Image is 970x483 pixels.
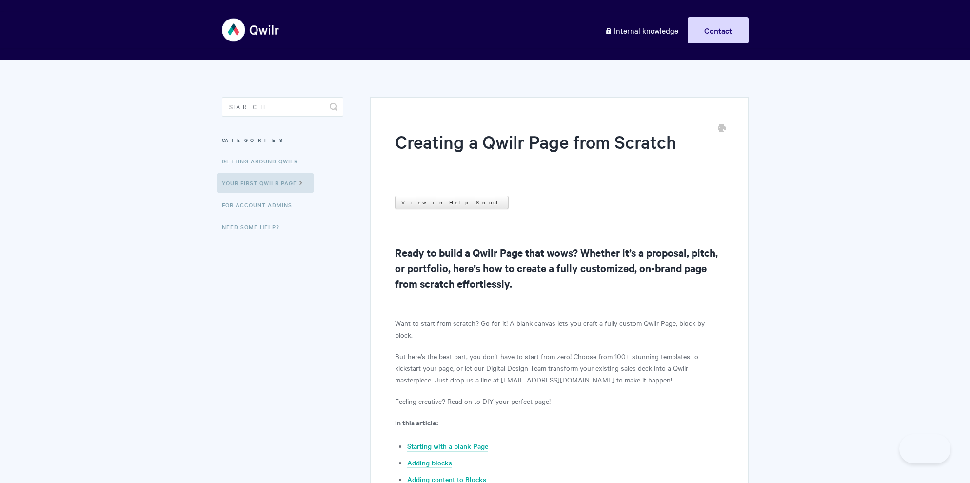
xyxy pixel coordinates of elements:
[718,123,726,134] a: Print this Article
[395,317,723,341] p: Want to start from scratch? Go for it! A blank canvas lets you craft a fully custom Qwilr Page, b...
[217,173,314,193] a: Your First Qwilr Page
[222,131,343,149] h3: Categories
[222,217,287,237] a: Need Some Help?
[395,129,709,171] h1: Creating a Qwilr Page from Scratch
[407,458,452,468] a: Adding blocks
[407,441,488,452] a: Starting with a blank Page
[597,17,686,43] a: Internal knowledge
[222,97,343,117] input: Search
[395,244,723,291] h2: Ready to build a Qwilr Page that wows? Whether it’s a proposal, pitch, or portfolio, here’s how t...
[222,195,299,215] a: For Account Admins
[222,12,280,48] img: Qwilr Help Center
[395,350,723,385] p: But here’s the best part, you don’t have to start from zero! Choose from 100+ stunning templates ...
[395,417,438,427] strong: In this article:
[688,17,749,43] a: Contact
[222,151,305,171] a: Getting Around Qwilr
[899,434,950,463] iframe: Toggle Customer Support
[395,395,723,407] p: Feeling creative? Read on to DIY your perfect page!
[395,196,509,209] a: View in Help Scout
